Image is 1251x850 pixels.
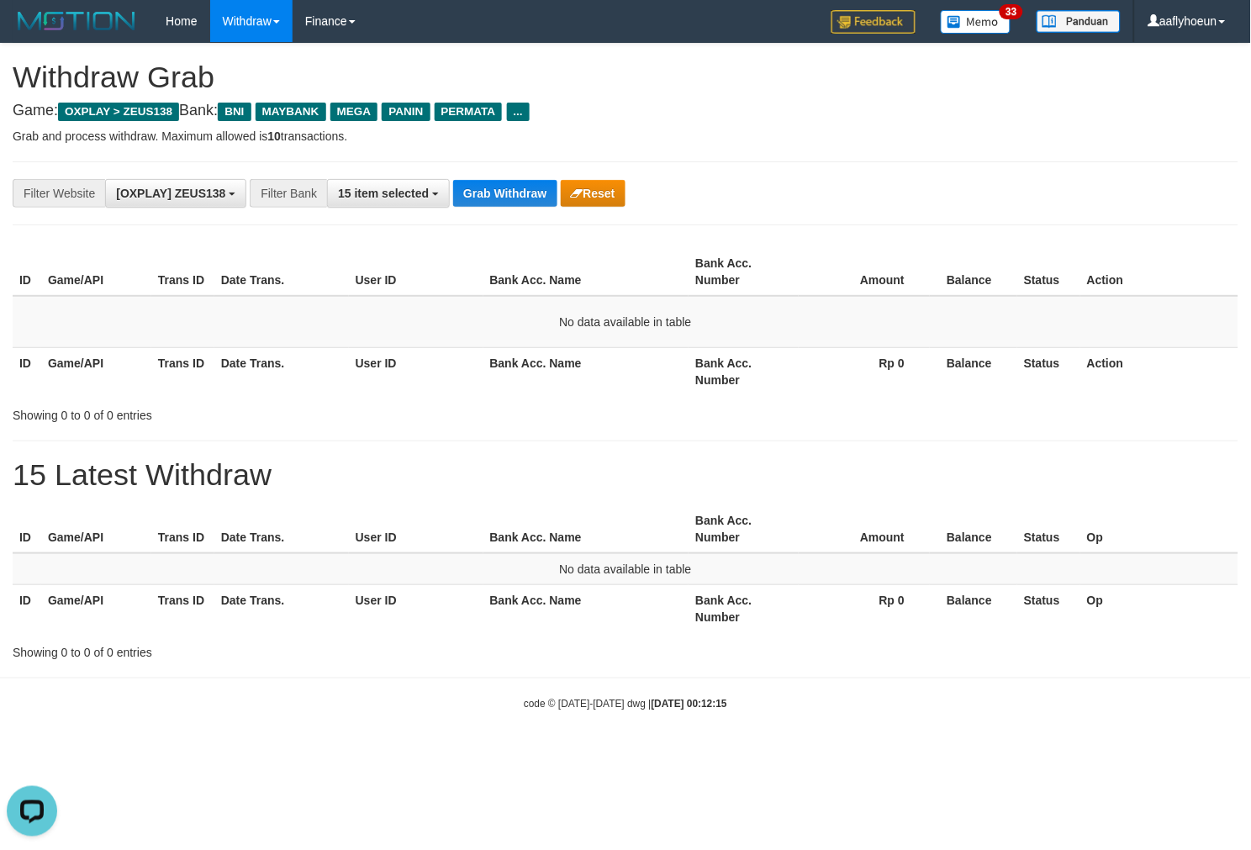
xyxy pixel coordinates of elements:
[561,180,625,207] button: Reset
[41,585,151,633] th: Game/API
[13,505,41,553] th: ID
[1017,248,1080,296] th: Status
[349,585,483,633] th: User ID
[483,585,689,633] th: Bank Acc. Name
[689,505,799,553] th: Bank Acc. Number
[1080,585,1238,633] th: Op
[13,400,509,424] div: Showing 0 to 0 of 0 entries
[483,248,689,296] th: Bank Acc. Name
[799,585,930,633] th: Rp 0
[214,585,349,633] th: Date Trans.
[930,505,1017,553] th: Balance
[214,505,349,553] th: Date Trans.
[1017,585,1080,633] th: Status
[13,585,41,633] th: ID
[349,248,483,296] th: User ID
[105,179,246,208] button: [OXPLAY] ZEUS138
[267,129,281,143] strong: 10
[799,505,930,553] th: Amount
[524,699,727,710] small: code © [DATE]-[DATE] dwg |
[483,347,689,395] th: Bank Acc. Name
[799,347,930,395] th: Rp 0
[831,10,916,34] img: Feedback.jpg
[13,248,41,296] th: ID
[13,61,1238,94] h1: Withdraw Grab
[941,10,1011,34] img: Button%20Memo.svg
[250,179,327,208] div: Filter Bank
[507,103,530,121] span: ...
[930,347,1017,395] th: Balance
[483,505,689,553] th: Bank Acc. Name
[930,248,1017,296] th: Balance
[13,347,41,395] th: ID
[689,585,799,633] th: Bank Acc. Number
[13,179,105,208] div: Filter Website
[151,347,214,395] th: Trans ID
[13,103,1238,119] h4: Game: Bank:
[689,347,799,395] th: Bank Acc. Number
[1037,10,1121,33] img: panduan.png
[1017,347,1080,395] th: Status
[58,103,179,121] span: OXPLAY > ZEUS138
[41,347,151,395] th: Game/API
[41,505,151,553] th: Game/API
[214,248,349,296] th: Date Trans.
[327,179,450,208] button: 15 item selected
[151,248,214,296] th: Trans ID
[382,103,430,121] span: PANIN
[13,128,1238,145] p: Grab and process withdraw. Maximum allowed is transactions.
[349,505,483,553] th: User ID
[41,248,151,296] th: Game/API
[13,553,1238,585] td: No data available in table
[13,637,509,661] div: Showing 0 to 0 of 0 entries
[435,103,503,121] span: PERMATA
[930,585,1017,633] th: Balance
[453,180,557,207] button: Grab Withdraw
[256,103,326,121] span: MAYBANK
[1017,505,1080,553] th: Status
[151,585,214,633] th: Trans ID
[214,347,349,395] th: Date Trans.
[330,103,378,121] span: MEGA
[349,347,483,395] th: User ID
[151,505,214,553] th: Trans ID
[13,8,140,34] img: MOTION_logo.png
[7,7,57,57] button: Open LiveChat chat widget
[13,458,1238,492] h1: 15 Latest Withdraw
[799,248,930,296] th: Amount
[652,699,727,710] strong: [DATE] 00:12:15
[689,248,799,296] th: Bank Acc. Number
[116,187,225,200] span: [OXPLAY] ZEUS138
[1080,248,1238,296] th: Action
[218,103,251,121] span: BNI
[1080,347,1238,395] th: Action
[1000,4,1022,19] span: 33
[13,296,1238,348] td: No data available in table
[338,187,429,200] span: 15 item selected
[1080,505,1238,553] th: Op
